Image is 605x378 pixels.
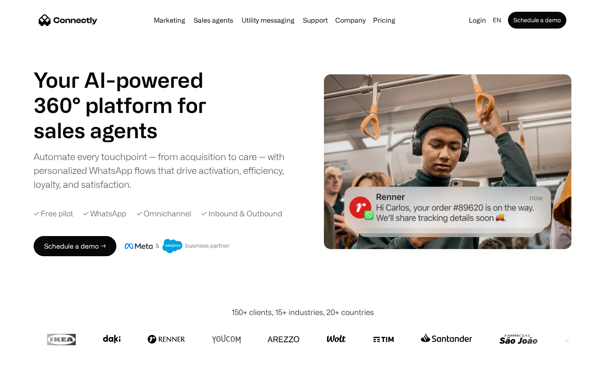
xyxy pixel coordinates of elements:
[231,307,374,318] div: 150+ clients, 15+ industries, 20+ countries
[8,362,50,375] aside: Language selected: English
[83,208,126,219] div: ✓ WhatsApp
[190,17,237,24] a: Sales agents
[34,118,227,143] h1: sales agents
[370,17,399,24] a: Pricing
[150,17,189,24] a: Marketing
[17,363,50,375] ul: Language list
[201,208,282,219] div: ✓ Inbound & Outbound
[508,12,566,29] a: Schedule a demo
[34,150,298,191] div: Automate every touchpoint — from acquisition to care — with personalized WhatsApp flows that driv...
[34,236,116,256] a: Schedule a demo →
[300,17,331,24] a: Support
[137,208,191,219] div: ✓ Omnichannel
[493,14,501,26] div: en
[466,14,489,26] a: Login
[125,239,230,253] img: Meta and Salesforce business partner badge.
[34,67,227,118] h1: Your AI-powered 360° platform for
[335,14,366,26] div: Company
[34,208,73,219] div: ✓ Free pilot
[238,17,298,24] a: Utility messaging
